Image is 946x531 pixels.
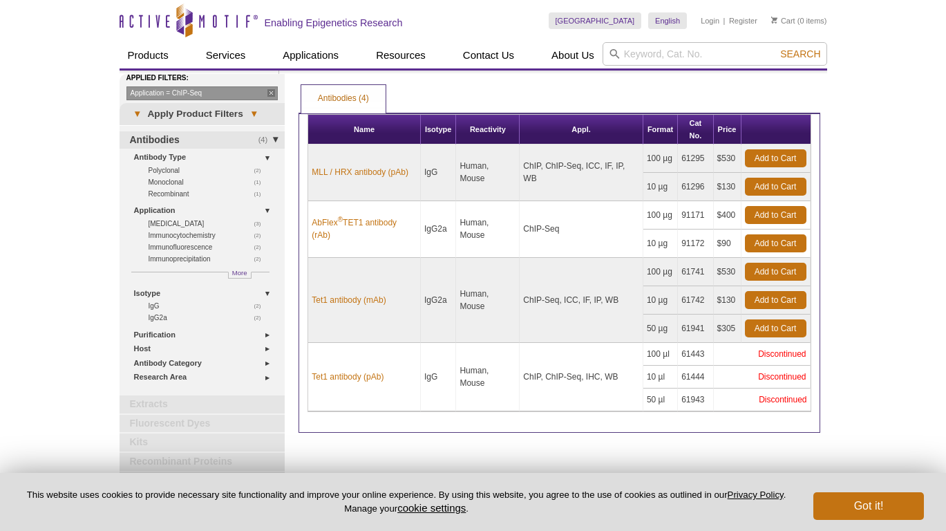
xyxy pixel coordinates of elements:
[456,343,520,411] td: Human, Mouse
[714,173,741,201] td: $130
[520,258,643,343] td: ChIP-Seq, ICC, IF, IP, WB
[254,218,269,230] span: (3)
[312,294,386,306] a: Tet1 antibody (mAb)
[421,201,457,258] td: IgG2a
[745,178,806,196] a: Add to Cart
[678,389,713,411] td: 61943
[771,16,795,26] a: Cart
[134,356,277,371] a: Antibody Category
[456,258,520,343] td: Human, Mouse
[149,165,269,176] a: (2)Polyclonal
[643,145,678,173] td: 100 µg
[149,241,269,253] a: (2)Immunofluorescence
[312,371,384,383] a: Tet1 antibody (pAb)
[338,216,343,223] sup: ®
[678,258,713,286] td: 61741
[149,312,269,324] a: (2)IgG2a
[678,173,713,201] td: 61296
[714,366,811,389] td: Discontinued
[520,343,643,411] td: ChIP, ChIP-Seq, IHC, WB
[274,42,347,68] a: Applications
[254,165,269,176] span: (2)
[643,389,678,411] td: 50 µl
[421,258,457,343] td: IgG2a
[254,241,269,253] span: (2)
[745,291,806,309] a: Add to Cart
[397,502,466,514] button: cookie settings
[643,343,678,366] td: 100 µl
[543,42,603,68] a: About Us
[643,201,678,230] td: 100 µg
[312,216,417,241] a: AbFlex®TET1 antibody (rAb)
[714,286,741,315] td: $130
[643,286,678,315] td: 10 µg
[678,315,713,343] td: 61941
[643,315,678,343] td: 50 µg
[678,366,713,389] td: 61444
[368,42,434,68] a: Resources
[149,176,269,188] a: (1)Monoclonal
[149,218,269,230] a: (3)[MEDICAL_DATA]
[603,42,827,66] input: Keyword, Cat. No.
[120,415,285,433] a: Fluorescent Dyes
[258,131,276,149] span: (4)
[776,48,824,60] button: Search
[678,201,713,230] td: 91171
[714,201,741,230] td: $400
[126,86,278,100] a: Application = ChIP-Seq
[243,108,265,120] span: ▾
[254,188,269,200] span: (1)
[254,300,269,312] span: (2)
[265,17,403,29] h2: Enabling Epigenetics Research
[549,12,642,29] a: [GEOGRAPHIC_DATA]
[134,203,277,218] a: Application
[648,12,687,29] a: English
[120,472,285,490] a: Reporter Assays
[678,145,713,173] td: 61295
[254,230,269,241] span: (2)
[134,286,277,301] a: Isotype
[729,16,757,26] a: Register
[421,115,457,145] th: Isotype
[232,267,247,279] span: More
[771,17,777,24] img: Your Cart
[456,115,520,145] th: Reactivity
[813,492,924,520] button: Got it!
[714,145,741,173] td: $530
[134,370,277,384] a: Research Area
[120,103,285,125] a: ▾Apply Product Filters▾
[254,312,269,324] span: (2)
[714,115,741,145] th: Price
[723,12,726,29] li: |
[714,315,741,343] td: $305
[126,74,285,83] h4: Applied Filters:
[198,42,254,68] a: Services
[780,48,820,59] span: Search
[678,230,713,258] td: 91172
[520,145,643,201] td: ChIP, ChIP-Seq, ICC, IF, IP, WB
[22,489,791,515] p: This website uses cookies to provide necessary site functionality and improve your online experie...
[120,131,285,149] a: (4)Antibodies
[643,173,678,201] td: 10 µg
[728,490,784,500] a: Privacy Policy
[643,366,678,389] td: 10 µl
[520,115,643,145] th: Appl.
[149,230,269,241] a: (2)Immunocytochemistry
[701,16,719,26] a: Login
[120,395,285,413] a: Extracts
[126,108,148,120] span: ▾
[134,342,277,356] a: Host
[745,263,806,281] a: Add to Cart
[120,434,285,451] a: Kits
[643,115,678,145] th: Format
[421,343,457,411] td: IgG
[714,389,811,411] td: Discontinued
[678,286,713,315] td: 61742
[745,149,806,167] a: Add to Cart
[643,230,678,258] td: 10 µg
[456,145,520,201] td: Human, Mouse
[714,343,811,366] td: Discontinued
[149,253,269,265] a: (2)Immunoprecipitation
[678,115,713,145] th: Cat No.
[134,150,277,165] a: Antibody Type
